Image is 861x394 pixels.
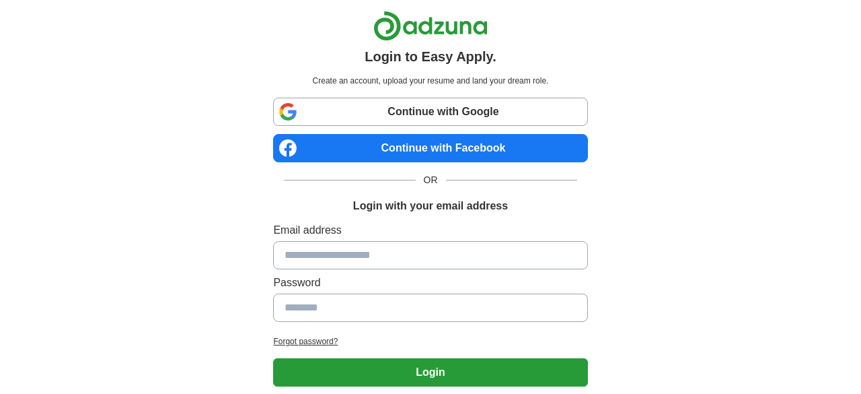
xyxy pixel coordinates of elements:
[276,75,585,87] p: Create an account, upload your resume and land your dream role.
[273,222,587,238] label: Email address
[273,134,587,162] a: Continue with Facebook
[273,275,587,291] label: Password
[373,11,488,41] img: Adzuna logo
[273,335,587,348] a: Forgot password?
[273,98,587,126] a: Continue with Google
[273,358,587,387] button: Login
[365,46,496,67] h1: Login to Easy Apply.
[353,198,508,214] h1: Login with your email address
[416,173,446,187] span: OR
